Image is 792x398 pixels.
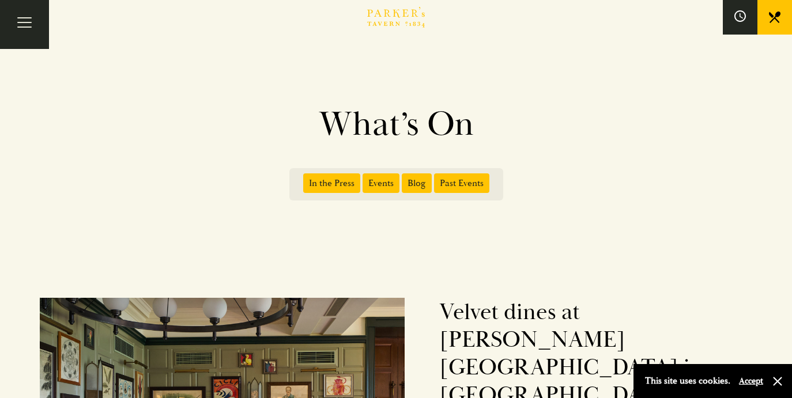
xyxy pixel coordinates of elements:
span: Blog [402,173,432,193]
button: Accept [739,376,763,386]
span: Past Events [434,173,489,193]
button: Close and accept [772,376,783,387]
span: Events [363,173,399,193]
p: This site uses cookies. [645,373,730,389]
span: In the Press [303,173,360,193]
h1: What’s On [67,104,725,145]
